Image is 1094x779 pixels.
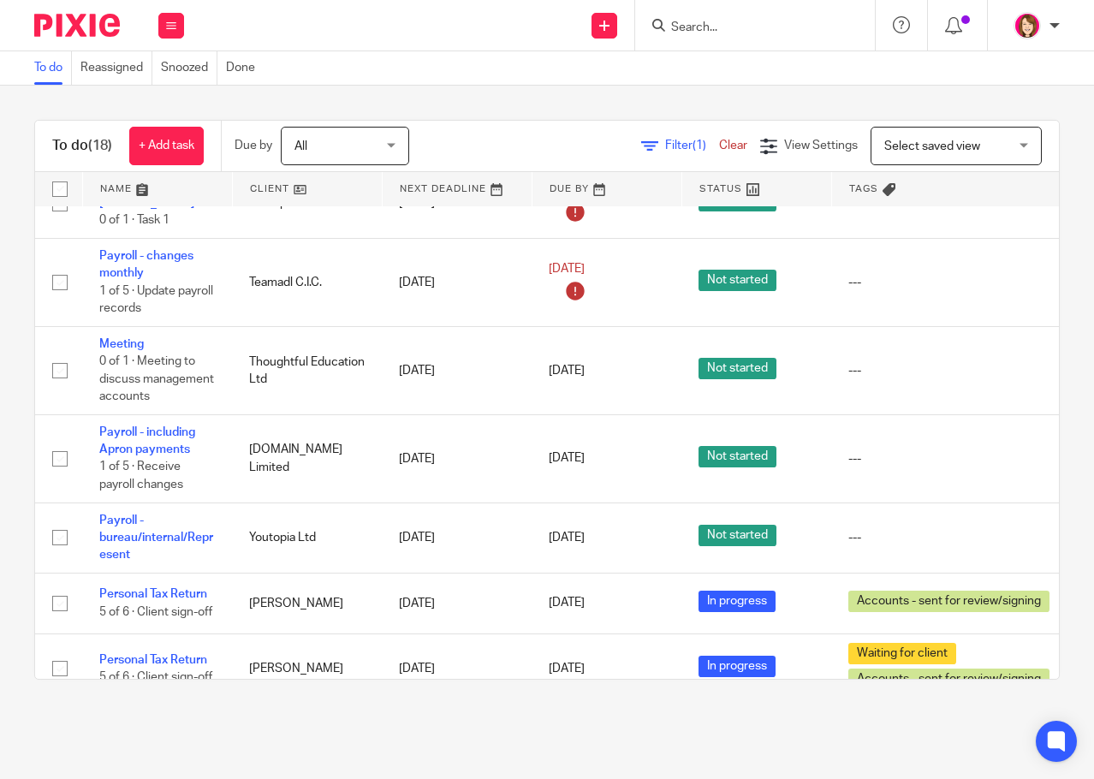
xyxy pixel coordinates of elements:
[848,362,1077,379] div: ---
[1014,12,1041,39] img: Katherine%20-%20Pink%20cartoon.png
[699,270,776,291] span: Not started
[669,21,823,36] input: Search
[848,529,1077,546] div: ---
[34,14,120,37] img: Pixie
[88,139,112,152] span: (18)
[99,215,169,227] span: 0 of 1 · Task 1
[99,514,213,562] a: Payroll - bureau/internal/Represent
[382,502,532,573] td: [DATE]
[382,573,532,633] td: [DATE]
[99,285,213,315] span: 1 of 5 · Update payroll records
[699,446,776,467] span: Not started
[784,140,858,152] span: View Settings
[699,358,776,379] span: Not started
[549,663,585,675] span: [DATE]
[382,634,532,704] td: [DATE]
[294,140,307,152] span: All
[232,414,382,502] td: [DOMAIN_NAME] Limited
[235,137,272,154] p: Due by
[99,461,183,491] span: 1 of 5 · Receive payroll changes
[382,239,532,327] td: [DATE]
[693,140,706,152] span: (1)
[80,51,152,85] a: Reassigned
[129,127,204,165] a: + Add task
[549,263,585,275] span: [DATE]
[549,532,585,544] span: [DATE]
[99,250,193,279] a: Payroll - changes monthly
[665,140,719,152] span: Filter
[232,573,382,633] td: [PERSON_NAME]
[226,51,264,85] a: Done
[99,588,207,600] a: Personal Tax Return
[34,51,72,85] a: To do
[232,634,382,704] td: [PERSON_NAME]
[699,591,776,612] span: In progress
[848,450,1077,467] div: ---
[848,591,1049,612] span: Accounts - sent for review/signing
[719,140,747,152] a: Clear
[232,326,382,414] td: Thoughtful Education Ltd
[382,414,532,502] td: [DATE]
[161,51,217,85] a: Snoozed
[549,365,585,377] span: [DATE]
[699,525,776,546] span: Not started
[549,598,585,610] span: [DATE]
[382,326,532,414] td: [DATE]
[99,426,195,455] a: Payroll - including Apron payments
[99,606,212,618] span: 5 of 6 · Client sign-off
[232,502,382,573] td: Youtopia Ltd
[232,239,382,327] td: Teamadl C.I.C.
[848,669,1049,690] span: Accounts - sent for review/signing
[848,274,1077,291] div: ---
[849,184,878,193] span: Tags
[52,137,112,155] h1: To do
[884,140,980,152] span: Select saved view
[99,355,214,402] span: 0 of 1 · Meeting to discuss management accounts
[99,338,144,350] a: Meeting
[699,656,776,677] span: In progress
[549,453,585,465] span: [DATE]
[848,643,956,664] span: Waiting for client
[99,654,207,666] a: Personal Tax Return
[99,671,212,683] span: 5 of 6 · Client sign-off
